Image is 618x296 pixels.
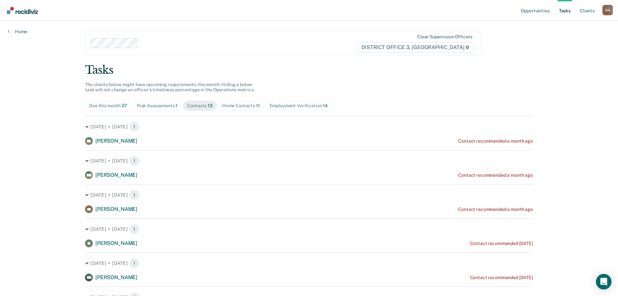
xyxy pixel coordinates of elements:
[85,258,533,268] div: [DATE] • [DATE] 1
[602,5,613,15] button: Profile dropdown button
[187,103,212,109] div: Contacts
[323,103,328,108] span: 14
[458,173,533,178] div: Contact recommended a month ago
[470,241,533,246] div: Contact recommended [DATE]
[7,7,38,14] img: Recidiviz
[417,34,472,40] div: Clear supervision officers
[458,207,533,212] div: Contact recommended a month ago
[270,103,328,109] div: Employment Verification
[95,138,137,144] span: [PERSON_NAME]
[596,274,612,290] div: Open Intercom Messenger
[95,240,137,246] span: [PERSON_NAME]
[95,206,137,212] span: [PERSON_NAME]
[256,103,260,108] span: 11
[129,190,139,200] span: 1
[176,103,177,108] span: 1
[95,274,137,280] span: [PERSON_NAME]
[222,103,260,109] div: Home Contacts
[85,156,533,166] div: [DATE] • [DATE] 1
[129,258,139,268] span: 1
[208,103,212,108] span: 13
[8,29,27,34] a: Home
[95,172,137,178] span: [PERSON_NAME]
[85,122,533,132] div: [DATE] • [DATE] 1
[129,224,139,234] span: 1
[85,63,533,77] div: Tasks
[458,138,533,144] div: Contact recommended a month ago
[129,156,139,166] span: 1
[85,224,533,234] div: [DATE] • [DATE] 1
[89,103,127,109] div: Due this month
[470,275,533,280] div: Contact recommended [DATE]
[85,82,255,93] span: The clients below might have upcoming requirements this month. Hiding a below task will not chang...
[85,190,533,200] div: [DATE] • [DATE] 1
[137,103,178,109] div: Risk Assessments
[357,42,474,53] span: DISTRICT OFFICE 3, [GEOGRAPHIC_DATA]
[129,122,139,132] span: 1
[122,103,127,108] span: 27
[602,5,613,15] div: B A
